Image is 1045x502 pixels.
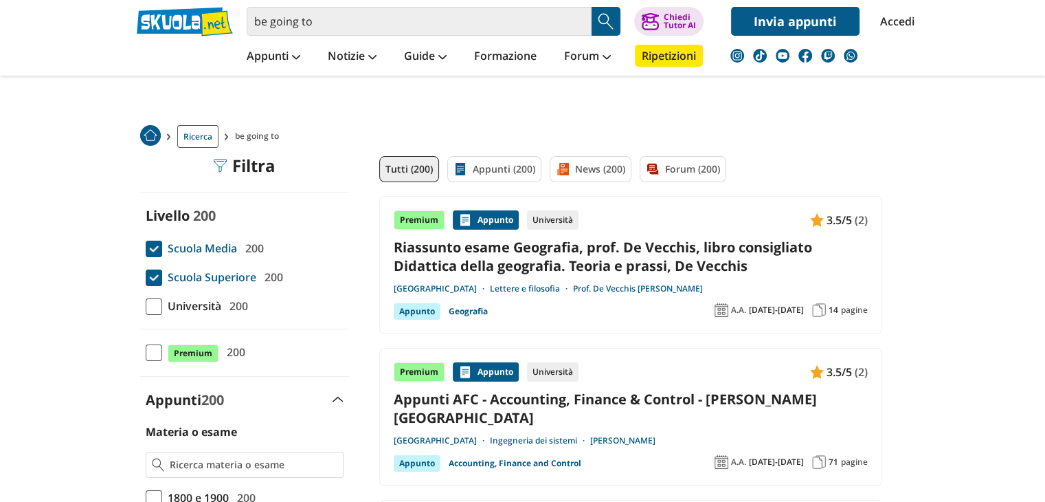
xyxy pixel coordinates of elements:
[880,7,909,36] a: Accedi
[776,49,789,63] img: youtube
[590,435,655,446] a: [PERSON_NAME]
[731,7,859,36] a: Invia appunti
[201,391,224,409] span: 200
[490,283,573,294] a: Lettere e filosofia
[146,206,190,225] label: Livello
[827,363,852,381] span: 3.5/5
[527,210,578,230] div: Università
[152,458,165,472] img: Ricerca materia o esame
[394,362,445,382] div: Premium
[168,345,218,362] span: Premium
[715,303,728,317] img: Anno accademico
[810,213,824,227] img: Appunti contenuto
[140,125,161,146] img: Home
[449,455,581,472] a: Accounting, Finance and Control
[827,211,852,229] span: 3.5/5
[221,343,245,361] span: 200
[812,455,826,469] img: Pagine
[240,239,264,257] span: 200
[394,435,490,446] a: [GEOGRAPHIC_DATA]
[844,49,857,63] img: WhatsApp
[243,45,304,69] a: Appunti
[333,397,344,402] img: Apri e chiudi sezione
[146,391,224,409] label: Appunti
[527,362,578,382] div: Università
[715,455,728,469] img: Anno accademico
[753,49,767,63] img: tiktok
[829,305,838,316] span: 14
[162,268,256,286] span: Scuola Superiore
[224,297,248,315] span: 200
[162,239,237,257] span: Scuola Media
[146,424,237,439] label: Materia o esame
[635,45,703,67] a: Ripetizioni
[394,455,440,472] div: Appunto
[634,7,704,36] button: ChiediTutor AI
[162,297,221,315] span: Università
[140,125,161,148] a: Home
[663,13,695,30] div: Chiedi Tutor AI
[453,210,519,230] div: Appunto
[394,238,868,275] a: Riassunto esame Geografia, prof. De Vecchis, libro consigliato Didattica della geografia. Teoria ...
[646,162,660,176] img: Forum filtro contenuto
[394,283,490,294] a: [GEOGRAPHIC_DATA]
[592,7,620,36] button: Search Button
[731,457,746,468] span: A.A.
[471,45,540,69] a: Formazione
[812,303,826,317] img: Pagine
[798,49,812,63] img: facebook
[259,268,283,286] span: 200
[458,213,472,227] img: Appunti contenuto
[490,435,590,446] a: Ingegneria dei sistemi
[453,362,519,382] div: Appunto
[193,206,216,225] span: 200
[855,211,868,229] span: (2)
[731,305,746,316] span: A.A.
[177,125,218,148] a: Ricerca
[213,156,276,175] div: Filtra
[213,159,227,173] img: Filtra filtri mobile
[394,390,868,427] a: Appunti AFC - Accounting, Finance & Control - [PERSON_NAME][GEOGRAPHIC_DATA]
[458,365,472,379] img: Appunti contenuto
[640,156,726,182] a: Forum (200)
[394,210,445,230] div: Premium
[556,162,570,176] img: News filtro contenuto
[449,303,488,320] a: Geografia
[829,457,838,468] span: 71
[749,457,804,468] span: [DATE]-[DATE]
[170,458,337,472] input: Ricerca materia o esame
[841,457,868,468] span: pagine
[550,156,631,182] a: News (200)
[855,363,868,381] span: (2)
[561,45,614,69] a: Forum
[447,156,541,182] a: Appunti (200)
[235,125,284,148] span: be going to
[247,7,592,36] input: Cerca appunti, riassunti o versioni
[730,49,744,63] img: instagram
[749,305,804,316] span: [DATE]-[DATE]
[810,365,824,379] img: Appunti contenuto
[324,45,380,69] a: Notizie
[841,305,868,316] span: pagine
[573,283,703,294] a: Prof. De Vecchis [PERSON_NAME]
[401,45,450,69] a: Guide
[453,162,467,176] img: Appunti filtro contenuto
[596,11,616,32] img: Cerca appunti, riassunti o versioni
[379,156,439,182] a: Tutti (200)
[821,49,835,63] img: twitch
[394,303,440,320] div: Appunto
